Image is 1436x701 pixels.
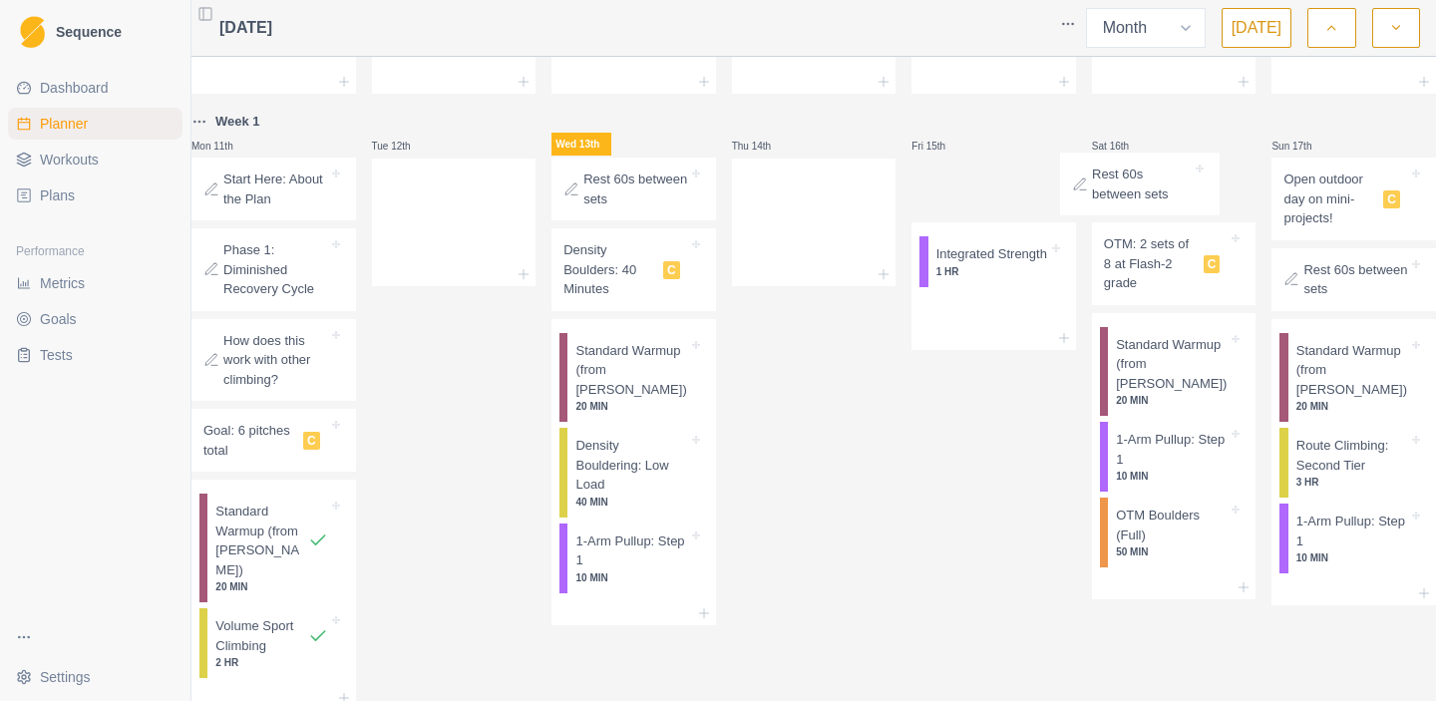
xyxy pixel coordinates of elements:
p: Wed 13th [551,133,611,156]
a: Dashboard [8,72,182,104]
span: Tests [40,345,73,365]
a: Tests [8,339,182,371]
span: [DATE] [219,16,272,40]
a: Plans [8,179,182,211]
span: Planner [40,114,88,134]
span: Sequence [56,25,122,39]
button: [DATE] [1222,8,1291,48]
p: Fri 15th [911,139,971,154]
a: Workouts [8,144,182,175]
p: Mon 11th [191,139,251,154]
span: Workouts [40,150,99,170]
span: Metrics [40,273,85,293]
button: Settings [8,661,182,693]
p: Week 1 [215,112,260,132]
p: Sun 17th [1271,139,1331,154]
a: Metrics [8,267,182,299]
a: Planner [8,108,182,140]
div: Performance [8,235,182,267]
span: Dashboard [40,78,109,98]
a: LogoSequence [8,8,182,56]
p: Tue 12th [372,139,432,154]
p: Thu 14th [732,139,792,154]
a: Goals [8,303,182,335]
p: Sat 16th [1092,139,1152,154]
img: Logo [20,16,45,49]
span: Plans [40,185,75,205]
span: Goals [40,309,77,329]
